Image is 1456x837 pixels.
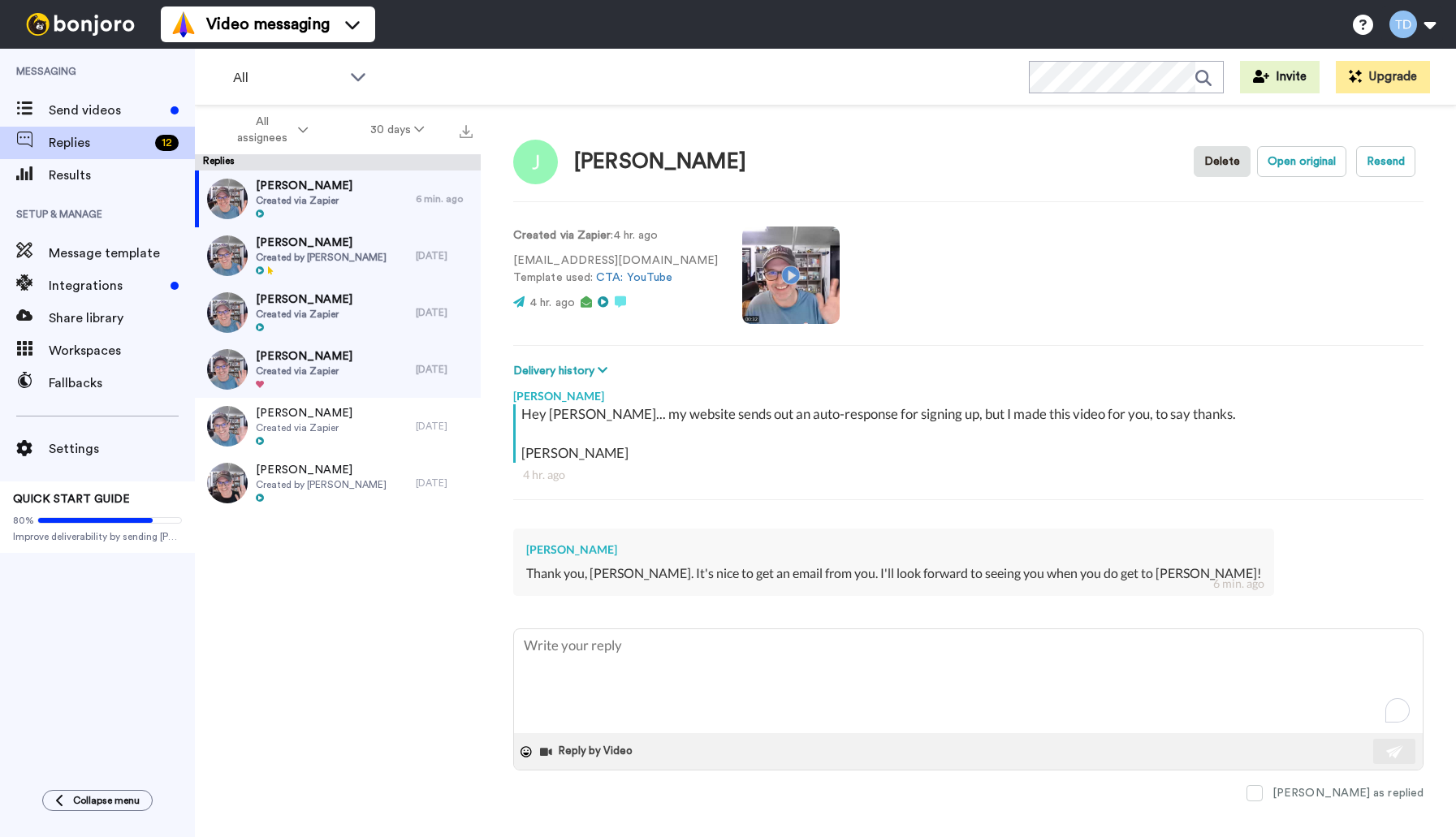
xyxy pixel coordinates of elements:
[513,252,718,287] p: [EMAIL_ADDRESS][DOMAIN_NAME] Template used:
[514,629,1423,733] textarea: To enrich screen reader interactions, please activate Accessibility in Grammarly extension settings
[416,477,473,490] div: [DATE]
[256,405,352,421] span: [PERSON_NAME]
[256,194,352,207] span: Created via Zapier
[195,398,481,455] a: [PERSON_NAME]Created via Zapier[DATE]
[207,235,248,276] img: a7d68b56-e0bb-4d7f-977f-419a89b518eb-thumb.jpg
[233,68,342,88] span: All
[49,244,195,263] span: Message template
[49,373,195,393] span: Fallbacks
[1356,146,1415,177] button: Resend
[256,462,387,478] span: [PERSON_NAME]
[195,170,481,227] a: [PERSON_NAME]Created via Zapier6 min. ago
[195,227,481,284] a: [PERSON_NAME]Created by [PERSON_NAME][DATE]
[523,467,1414,483] div: 4 hr. ago
[460,125,473,138] img: export.svg
[256,235,387,251] span: [PERSON_NAME]
[1240,61,1320,93] button: Invite
[19,13,141,36] img: bj-logo-header-white.svg
[256,308,352,321] span: Created via Zapier
[198,107,339,153] button: All assignees
[195,154,481,170] div: Replies
[416,363,473,376] div: [DATE]
[49,101,164,120] span: Send videos
[416,306,473,319] div: [DATE]
[49,133,149,153] span: Replies
[13,494,130,505] span: QUICK START GUIDE
[49,308,195,328] span: Share library
[256,478,387,491] span: Created by [PERSON_NAME]
[416,420,473,433] div: [DATE]
[155,135,179,151] div: 12
[207,179,248,219] img: 49baaed5-1ca5-462c-9334-698b521c7df1-thumb.jpg
[207,349,248,390] img: cdae0bb9-3e7d-4703-8c86-bcb974893753-thumb.jpg
[513,227,718,244] p: : 4 hr. ago
[513,380,1424,404] div: [PERSON_NAME]
[339,115,456,145] button: 30 days
[13,514,34,527] span: 80%
[526,564,1261,583] div: Thank you, [PERSON_NAME]. It's nice to get an email from you. I'll look forward to seeing you whe...
[513,140,558,184] img: Image of Jackie
[13,530,182,543] span: Improve deliverability by sending [PERSON_NAME]’s from your own email
[195,341,481,398] a: [PERSON_NAME]Created via Zapier[DATE]
[73,794,140,807] span: Collapse menu
[256,421,352,434] span: Created via Zapier
[49,276,164,296] span: Integrations
[416,249,473,262] div: [DATE]
[574,150,746,174] div: [PERSON_NAME]
[455,118,477,142] button: Export all results that match these filters now.
[1386,745,1404,758] img: send-white.svg
[195,455,481,511] a: [PERSON_NAME]Created by [PERSON_NAME][DATE]
[416,192,473,205] div: 6 min. ago
[256,291,352,308] span: [PERSON_NAME]
[513,362,612,380] button: Delivery history
[207,406,248,447] img: fcf7204f-8d17-4723-b20c-064fdf39dcbb-thumb.jpg
[256,365,352,378] span: Created via Zapier
[256,178,352,194] span: [PERSON_NAME]
[195,284,481,341] a: [PERSON_NAME]Created via Zapier[DATE]
[49,341,195,360] span: Workspaces
[256,348,352,365] span: [PERSON_NAME]
[526,541,1261,558] div: [PERSON_NAME]
[206,13,330,36] span: Video messaging
[513,230,611,241] strong: Created via Zapier
[49,439,195,459] span: Settings
[530,297,575,308] span: 4 hr. ago
[1336,61,1430,93] button: Upgrade
[538,740,637,764] button: Reply by Video
[49,166,195,185] span: Results
[42,790,153,811] button: Collapse menu
[207,292,248,333] img: 40aa9c5a-90c5-4615-a1ed-0366fd50ff4b-thumb.jpg
[521,404,1419,463] div: Hey [PERSON_NAME]... my website sends out an auto-response for signing up, but I made this video ...
[229,114,295,146] span: All assignees
[1213,576,1264,592] div: 6 min. ago
[1272,785,1424,801] div: [PERSON_NAME] as replied
[1257,146,1346,177] button: Open original
[1194,146,1251,177] button: Delete
[207,463,248,503] img: 61ec62e2-6a8b-4135-9771-b657605d979e-thumb.jpg
[596,272,672,283] a: CTA: YouTube
[171,11,197,37] img: vm-color.svg
[256,251,387,264] span: Created by [PERSON_NAME]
